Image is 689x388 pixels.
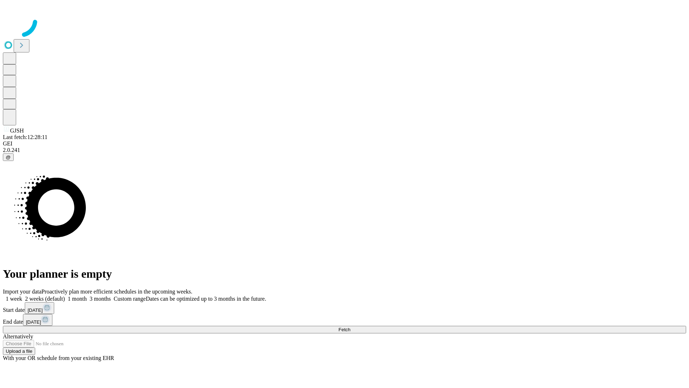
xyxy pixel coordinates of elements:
[42,288,192,295] span: Proactively plan more efficient schedules in the upcoming weeks.
[25,296,65,302] span: 2 weeks (default)
[28,308,43,313] span: [DATE]
[3,314,686,326] div: End date
[3,347,35,355] button: Upload a file
[3,147,686,153] div: 2.0.241
[146,296,266,302] span: Dates can be optimized up to 3 months in the future.
[114,296,146,302] span: Custom range
[6,154,11,160] span: @
[90,296,111,302] span: 3 months
[26,319,41,325] span: [DATE]
[3,134,47,140] span: Last fetch: 12:28:11
[68,296,87,302] span: 1 month
[3,153,14,161] button: @
[10,128,24,134] span: GJSH
[3,302,686,314] div: Start date
[3,140,686,147] div: GEI
[25,302,54,314] button: [DATE]
[338,327,350,332] span: Fetch
[3,267,686,281] h1: Your planner is empty
[3,288,42,295] span: Import your data
[6,296,22,302] span: 1 week
[3,326,686,333] button: Fetch
[3,355,114,361] span: With your OR schedule from your existing EHR
[3,333,33,339] span: Alternatively
[23,314,52,326] button: [DATE]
